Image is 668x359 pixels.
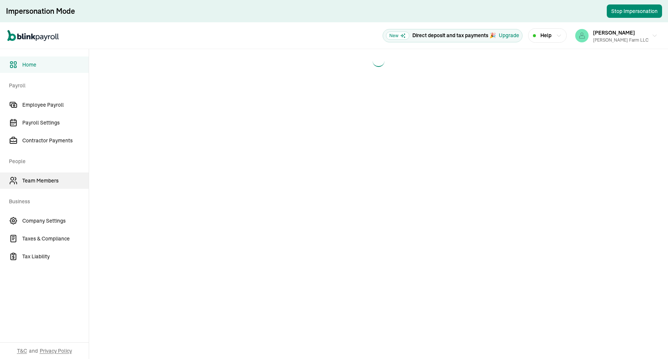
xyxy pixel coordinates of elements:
span: Taxes & Compliance [22,235,89,243]
span: Contractor Payments [22,137,89,145]
span: Payroll [9,74,84,95]
button: Upgrade [499,32,519,39]
p: Direct deposit and tax payments 🎉 [412,32,496,39]
nav: Global [7,25,59,46]
span: Home [22,61,89,69]
button: [PERSON_NAME][PERSON_NAME] Farm LLC [572,26,661,45]
span: Help [540,32,551,39]
span: New [386,32,409,40]
span: [PERSON_NAME] [593,29,635,36]
span: Company Settings [22,217,89,225]
iframe: Chat Widget [545,279,668,359]
span: Tax Liability [22,253,89,261]
span: People [9,150,84,171]
span: Employee Payroll [22,101,89,109]
div: Impersonation Mode [6,6,75,16]
span: Team Members [22,177,89,185]
span: T&C [17,347,27,355]
span: Business [9,190,84,211]
span: Payroll Settings [22,119,89,127]
button: Stop Impersonation [607,4,662,18]
button: Help [528,28,567,43]
span: Privacy Policy [40,347,72,355]
div: [PERSON_NAME] Farm LLC [593,37,649,43]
